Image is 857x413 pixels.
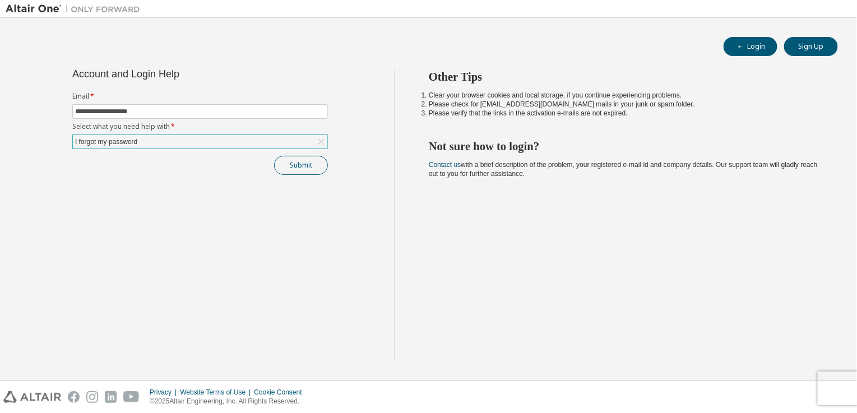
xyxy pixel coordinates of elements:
img: facebook.svg [68,391,80,403]
li: Please check for [EMAIL_ADDRESS][DOMAIN_NAME] mails in your junk or spam folder. [429,100,818,109]
div: Website Terms of Use [180,388,254,397]
img: altair_logo.svg [3,391,61,403]
label: Email [72,92,328,101]
img: youtube.svg [123,391,140,403]
div: I forgot my password [73,136,139,148]
div: Privacy [150,388,180,397]
h2: Other Tips [429,69,818,84]
img: linkedin.svg [105,391,117,403]
div: Account and Login Help [72,69,277,78]
span: with a brief description of the problem, your registered e-mail id and company details. Our suppo... [429,161,818,178]
img: instagram.svg [86,391,98,403]
button: Sign Up [784,37,838,56]
label: Select what you need help with [72,122,328,131]
button: Login [724,37,777,56]
button: Submit [274,156,328,175]
h2: Not sure how to login? [429,139,818,154]
img: Altair One [6,3,146,15]
p: © 2025 Altair Engineering, Inc. All Rights Reserved. [150,397,309,406]
li: Please verify that the links in the activation e-mails are not expired. [429,109,818,118]
a: Contact us [429,161,461,169]
div: Cookie Consent [254,388,308,397]
div: I forgot my password [73,135,327,149]
li: Clear your browser cookies and local storage, if you continue experiencing problems. [429,91,818,100]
